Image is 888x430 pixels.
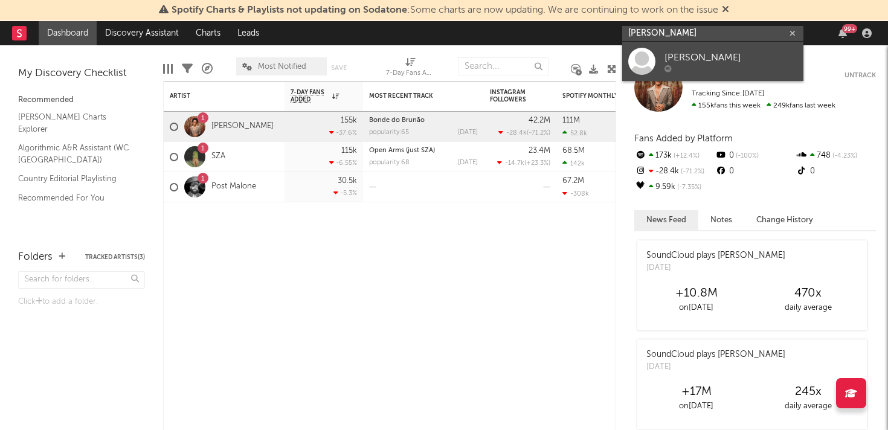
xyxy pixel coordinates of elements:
[163,51,173,86] div: Edit Columns
[838,28,847,38] button: 99+
[18,295,145,309] div: Click to add a folder.
[386,51,434,86] div: 7-Day Fans Added (7-Day Fans Added)
[715,148,795,164] div: 0
[646,249,785,262] div: SoundCloud plays [PERSON_NAME]
[529,117,550,124] div: 42.2M
[679,168,704,175] span: -71.2 %
[170,92,260,100] div: Artist
[202,51,213,86] div: A&R Pipeline
[715,164,795,179] div: 0
[18,111,133,135] a: [PERSON_NAME] Charts Explorer
[211,182,256,192] a: Post Malone
[369,117,425,124] a: Bonde do Brunão
[369,147,435,154] a: Open Arms (just SZA)
[258,63,306,71] span: Most Notified
[39,21,97,45] a: Dashboard
[752,301,864,315] div: daily average
[845,69,876,82] button: Untrack
[458,159,478,166] div: [DATE]
[369,117,478,124] div: Bonde do Brunão
[640,399,752,414] div: on [DATE]
[458,57,549,75] input: Search...
[329,129,357,136] div: -37.6 %
[796,148,876,164] div: 748
[341,147,357,155] div: 115k
[18,271,145,289] input: Search for folders...
[490,89,532,103] div: Instagram Followers
[640,301,752,315] div: on [DATE]
[18,141,133,166] a: Algorithmic A&R Assistant (WC [GEOGRAPHIC_DATA])
[458,129,478,136] div: [DATE]
[498,129,550,136] div: ( )
[698,210,744,230] button: Notes
[172,5,718,15] span: : Some charts are now updating. We are continuing to work on the issue
[338,177,357,185] div: 30.5k
[562,147,585,155] div: 68.5M
[562,190,589,197] div: -308k
[187,21,229,45] a: Charts
[18,250,53,265] div: Folders
[634,210,698,230] button: News Feed
[562,92,653,100] div: Spotify Monthly Listeners
[369,129,409,136] div: popularity: 65
[172,5,407,15] span: Spotify Charts & Playlists not updating on Sodatone
[831,153,857,159] span: -4.23 %
[692,90,764,97] span: Tracking Since: [DATE]
[526,160,549,167] span: +23.3 %
[796,164,876,179] div: 0
[675,184,701,191] span: -7.35 %
[646,262,785,274] div: [DATE]
[646,348,785,361] div: SoundCloud plays [PERSON_NAME]
[369,92,460,100] div: Most Recent Track
[562,117,580,124] div: 111M
[744,210,825,230] button: Change History
[640,385,752,399] div: +17M
[386,66,434,81] div: 7-Day Fans Added (7-Day Fans Added)
[634,164,715,179] div: -28.4k
[734,153,759,159] span: -100 %
[369,147,478,154] div: Open Arms (just SZA)
[506,130,527,136] span: -28.4k
[722,5,729,15] span: Dismiss
[291,89,329,103] span: 7-Day Fans Added
[97,21,187,45] a: Discovery Assistant
[562,159,585,167] div: 142k
[211,121,274,132] a: [PERSON_NAME]
[622,26,803,41] input: Search for artists
[672,153,700,159] span: +12.4 %
[18,66,145,81] div: My Discovery Checklist
[634,179,715,195] div: 9.59k
[529,130,549,136] span: -71.2 %
[182,51,193,86] div: Filters
[646,361,785,373] div: [DATE]
[622,42,803,81] a: [PERSON_NAME]
[634,148,715,164] div: 173k
[529,147,550,155] div: 23.4M
[692,102,761,109] span: 155k fans this week
[369,159,410,166] div: popularity: 68
[562,129,587,137] div: 52.8k
[692,102,835,109] span: 249k fans last week
[329,159,357,167] div: -6.55 %
[18,191,133,205] a: Recommended For You
[497,159,550,167] div: ( )
[505,160,524,167] span: -14.7k
[211,152,225,162] a: SZA
[341,117,357,124] div: 155k
[331,65,347,71] button: Save
[562,177,584,185] div: 67.2M
[634,134,733,143] span: Fans Added by Platform
[229,21,268,45] a: Leads
[333,189,357,197] div: -5.3 %
[752,399,864,414] div: daily average
[842,24,857,33] div: 99 +
[752,286,864,301] div: 470 x
[18,93,145,107] div: Recommended
[18,172,133,185] a: Country Editorial Playlisting
[752,385,864,399] div: 245 x
[640,286,752,301] div: +10.8M
[664,50,797,65] div: [PERSON_NAME]
[85,254,145,260] button: Tracked Artists(3)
